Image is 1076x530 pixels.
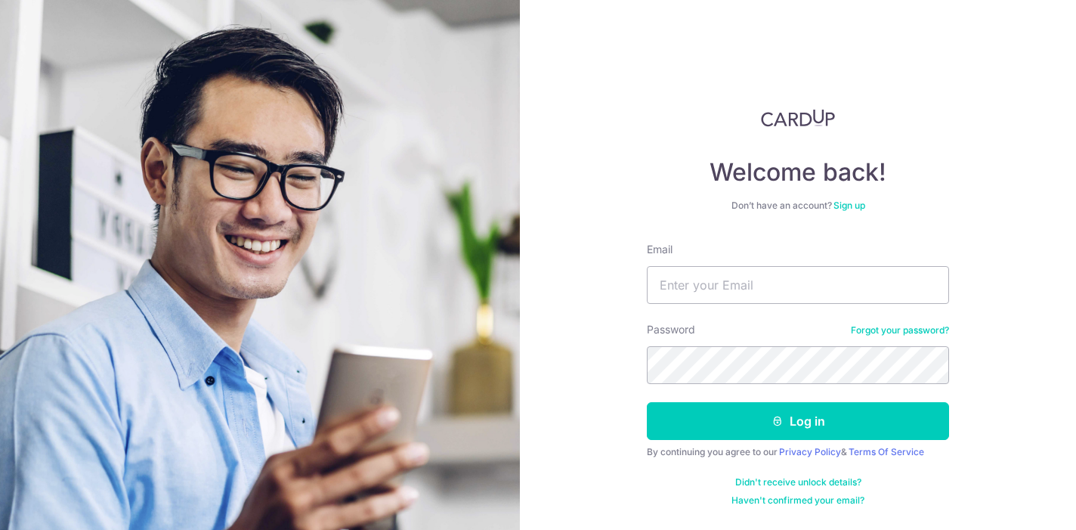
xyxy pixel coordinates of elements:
[647,322,695,337] label: Password
[761,109,835,127] img: CardUp Logo
[851,324,949,336] a: Forgot your password?
[779,446,841,457] a: Privacy Policy
[647,446,949,458] div: By continuing you agree to our &
[833,200,865,211] a: Sign up
[647,266,949,304] input: Enter your Email
[647,402,949,440] button: Log in
[849,446,924,457] a: Terms Of Service
[731,494,864,507] a: Haven't confirmed your email?
[647,242,672,257] label: Email
[647,200,949,212] div: Don’t have an account?
[735,476,861,488] a: Didn't receive unlock details?
[647,157,949,188] h4: Welcome back!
